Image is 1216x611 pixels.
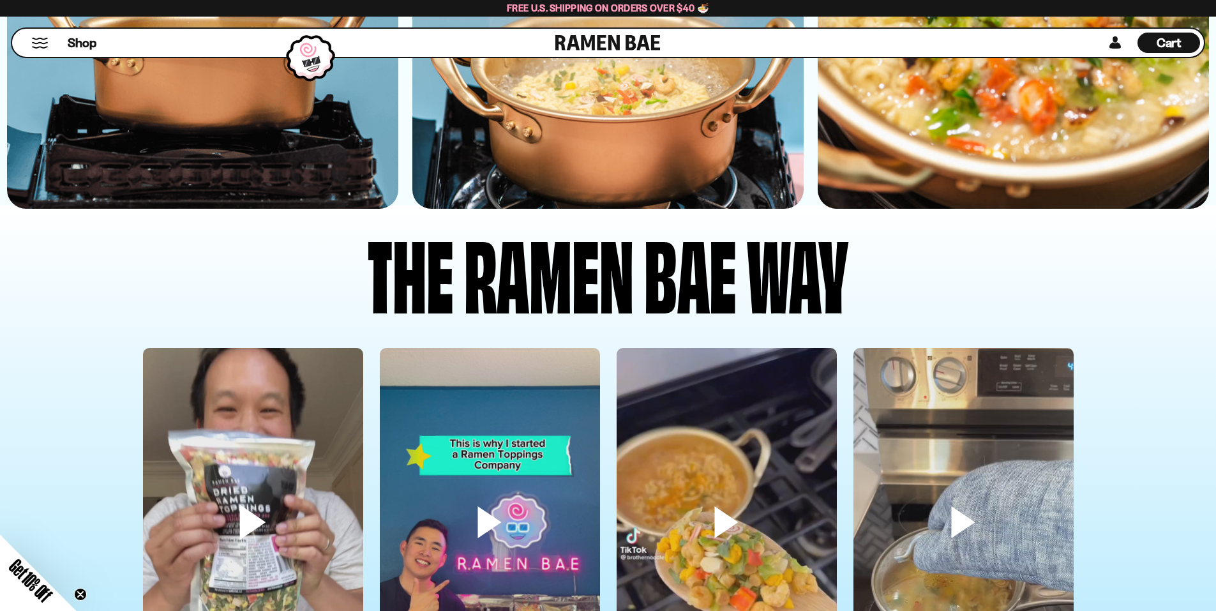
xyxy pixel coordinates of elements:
[6,555,56,605] span: Get 10% Off
[368,222,454,319] div: THE
[31,38,49,49] button: Mobile Menu Trigger
[644,222,737,319] div: BAE
[1157,35,1182,50] span: Cart
[74,588,87,601] button: Close teaser
[68,33,96,53] a: Shop
[1137,29,1200,57] a: Cart
[747,222,848,319] div: WAY
[68,34,96,52] span: Shop
[464,222,634,319] div: RAMEN
[507,2,709,14] span: Free U.S. Shipping on Orders over $40 🍜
